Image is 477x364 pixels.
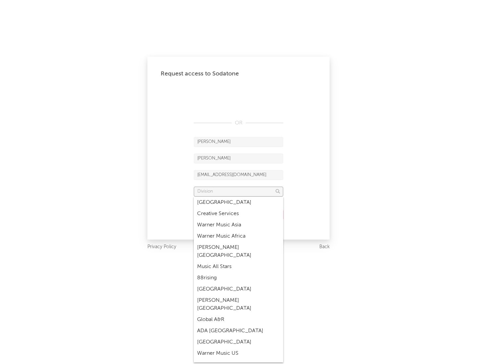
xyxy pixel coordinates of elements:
[194,197,283,208] div: [GEOGRAPHIC_DATA]
[147,243,176,251] a: Privacy Policy
[194,337,283,348] div: [GEOGRAPHIC_DATA]
[194,348,283,359] div: Warner Music US
[194,187,283,197] input: Division
[194,314,283,325] div: Global A&R
[194,295,283,314] div: [PERSON_NAME] [GEOGRAPHIC_DATA]
[194,242,283,261] div: [PERSON_NAME] [GEOGRAPHIC_DATA]
[194,261,283,272] div: Music All Stars
[194,284,283,295] div: [GEOGRAPHIC_DATA]
[194,325,283,337] div: ADA [GEOGRAPHIC_DATA]
[194,170,283,180] input: Email
[194,154,283,163] input: Last Name
[194,208,283,219] div: Creative Services
[161,70,316,78] div: Request access to Sodatone
[194,231,283,242] div: Warner Music Africa
[194,272,283,284] div: 88rising
[319,243,330,251] a: Back
[194,119,283,127] div: OR
[194,219,283,231] div: Warner Music Asia
[194,137,283,147] input: First Name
